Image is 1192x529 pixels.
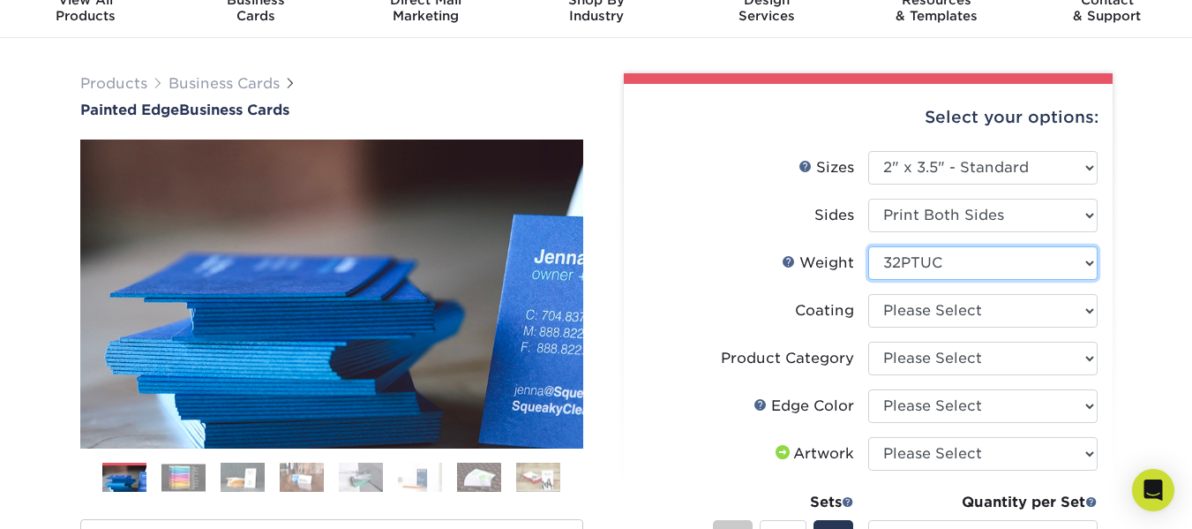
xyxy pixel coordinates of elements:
div: Select your options: [638,84,1098,151]
img: Business Cards 03 [221,462,265,493]
img: Business Cards 06 [398,462,442,493]
div: Quantity per Set [868,492,1098,513]
h1: Business Cards [80,102,583,118]
a: Business Cards [169,75,280,92]
img: Business Cards 05 [339,462,383,493]
div: Artwork [772,443,854,465]
div: Sets [713,492,854,513]
a: Products [80,75,147,92]
div: Product Category [721,348,854,369]
img: Business Cards 08 [516,462,560,493]
div: Weight [782,253,854,274]
img: Business Cards 02 [161,464,206,491]
div: Open Intercom Messenger [1132,469,1174,511]
img: Business Cards 07 [457,462,501,493]
div: Sides [814,205,854,226]
a: Painted EdgeBusiness Cards [80,102,583,118]
div: Coating [795,300,854,321]
img: Business Cards 04 [280,462,324,493]
div: Sizes [798,157,854,178]
div: Edge Color [753,396,854,417]
span: Painted Edge [80,102,179,118]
